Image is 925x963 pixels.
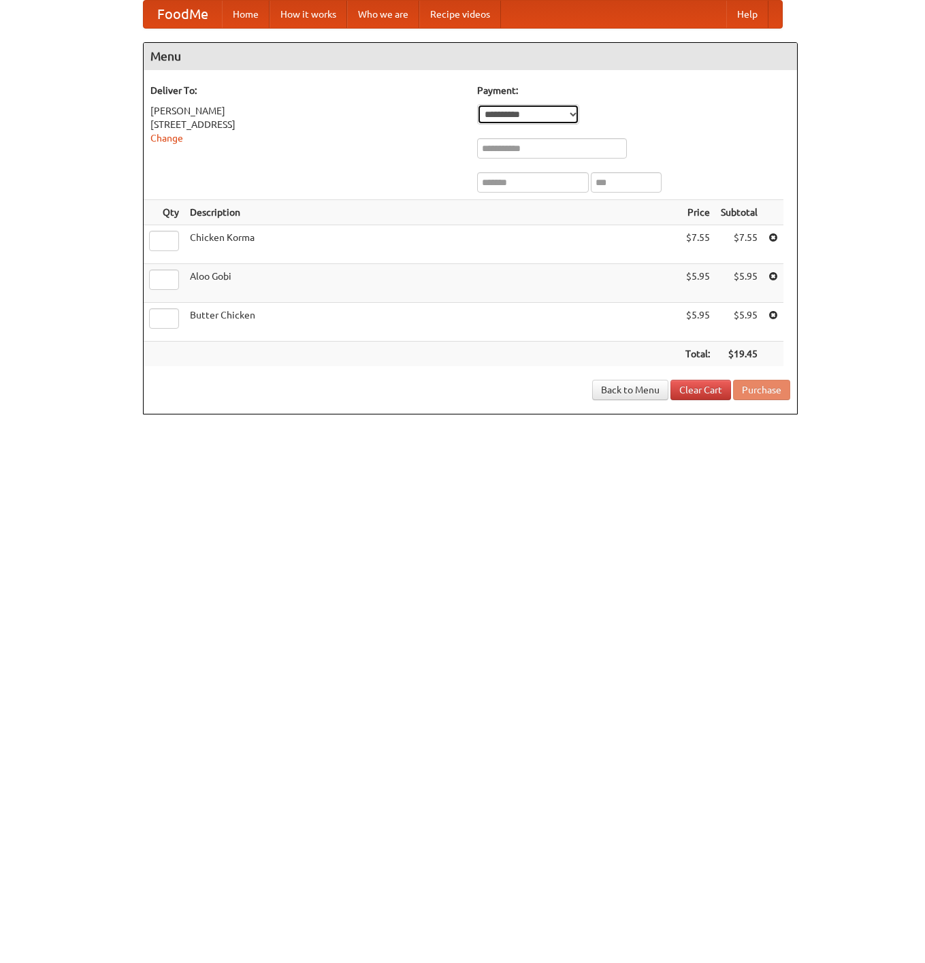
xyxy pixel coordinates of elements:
a: Help [726,1,768,28]
a: Change [150,133,183,144]
td: $7.55 [680,225,715,264]
a: Clear Cart [670,380,731,400]
a: How it works [270,1,347,28]
h4: Menu [144,43,797,70]
a: Home [222,1,270,28]
h5: Deliver To: [150,84,464,97]
h5: Payment: [477,84,790,97]
a: Recipe videos [419,1,501,28]
td: $5.95 [680,303,715,342]
td: Aloo Gobi [184,264,680,303]
th: Price [680,200,715,225]
a: Who we are [347,1,419,28]
td: Chicken Korma [184,225,680,264]
th: Qty [144,200,184,225]
div: [PERSON_NAME] [150,104,464,118]
th: Description [184,200,680,225]
td: Butter Chicken [184,303,680,342]
div: [STREET_ADDRESS] [150,118,464,131]
td: $5.95 [680,264,715,303]
th: $19.45 [715,342,763,367]
td: $7.55 [715,225,763,264]
a: FoodMe [144,1,222,28]
td: $5.95 [715,264,763,303]
a: Back to Menu [592,380,668,400]
td: $5.95 [715,303,763,342]
th: Total: [680,342,715,367]
th: Subtotal [715,200,763,225]
button: Purchase [733,380,790,400]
